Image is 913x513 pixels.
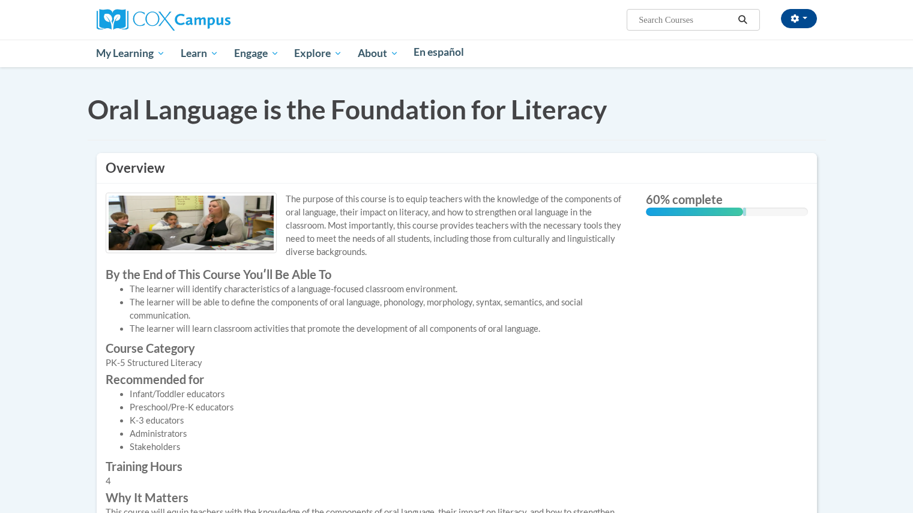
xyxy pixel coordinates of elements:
a: My Learning [89,40,173,67]
label: Why It Matters [106,491,628,504]
label: Course Category [106,341,628,355]
input: Search Courses [637,13,734,27]
div: 4 [106,475,628,488]
span: About [358,46,399,61]
p: The purpose of this course is to equip teachers with the knowledge of the components of oral lang... [106,193,628,259]
label: 60% complete [646,193,808,206]
a: En español [406,40,472,65]
li: K-3 educators [130,414,628,427]
span: En español [414,46,464,58]
span: Explore [294,46,342,61]
button: Account Settings [781,9,817,28]
a: Engage [226,40,287,67]
li: Administrators [130,427,628,440]
a: Cox Campus [97,14,231,24]
a: Explore [286,40,350,67]
li: The learner will learn classroom activities that promote the development of all components of ora... [130,322,628,335]
li: Infant/Toddler educators [130,388,628,401]
i:  [737,16,748,25]
li: Preschool/Pre-K educators [130,401,628,414]
img: Cox Campus [97,9,231,31]
div: Main menu [79,40,835,67]
li: The learner will identify characteristics of a language-focused classroom environment. [130,283,628,296]
span: Engage [234,46,279,61]
a: Learn [173,40,226,67]
li: The learner will be able to define the components of oral language, phonology, morphology, syntax... [130,296,628,322]
li: Stakeholders [130,440,628,454]
h3: Overview [106,159,808,178]
img: Course logo image [106,193,277,253]
span: Learn [181,46,218,61]
a: About [350,40,406,67]
div: 0.001% [743,208,746,216]
div: PK-5 Structured Literacy [106,356,628,370]
button: Search [734,13,752,27]
label: Recommended for [106,373,628,386]
span: Oral Language is the Foundation for Literacy [88,94,607,125]
div: 60% complete [646,208,743,216]
label: By the End of This Course Youʹll Be Able To [106,268,628,281]
span: My Learning [96,46,165,61]
label: Training Hours [106,460,628,473]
